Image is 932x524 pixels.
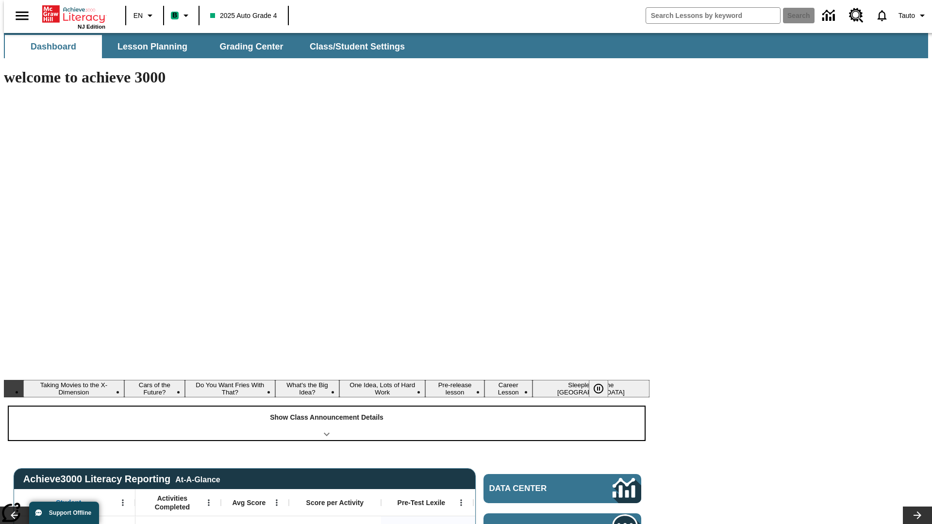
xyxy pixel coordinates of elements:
button: Class/Student Settings [302,35,413,58]
button: Open Menu [116,495,130,510]
button: Pause [589,380,608,397]
span: Data Center [489,484,580,493]
div: Home [42,3,105,30]
a: Data Center [816,2,843,29]
a: Resource Center, Will open in new tab [843,2,869,29]
p: Show Class Announcement Details [270,412,383,423]
button: Lesson Planning [104,35,201,58]
button: Language: EN, Select a language [129,7,160,24]
button: Open Menu [454,495,468,510]
span: Student [56,498,81,507]
div: Pause [589,380,618,397]
button: Profile/Settings [895,7,932,24]
input: search field [646,8,780,23]
span: Achieve3000 Literacy Reporting [23,474,220,485]
button: Boost Class color is mint green. Change class color [167,7,196,24]
span: Activities Completed [140,494,204,511]
a: Notifications [869,3,895,28]
span: Tauto [899,11,915,21]
div: At-A-Glance [175,474,220,484]
button: Support Offline [29,502,99,524]
button: Slide 5 One Idea, Lots of Hard Work [339,380,425,397]
div: SubNavbar [4,35,414,58]
button: Slide 2 Cars of the Future? [124,380,185,397]
div: Show Class Announcement Details [9,407,645,440]
a: Home [42,4,105,24]
button: Open Menu [201,495,216,510]
h1: welcome to achieve 3000 [4,68,649,86]
button: Open Menu [269,495,284,510]
span: Pre-Test Lexile [398,498,446,507]
button: Slide 6 Pre-release lesson [425,380,484,397]
button: Slide 4 What's the Big Idea? [275,380,339,397]
span: Avg Score [232,498,266,507]
div: SubNavbar [4,33,928,58]
button: Lesson carousel, Next [903,507,932,524]
span: Support Offline [49,509,91,516]
button: Slide 3 Do You Want Fries With That? [185,380,275,397]
span: NJ Edition [78,24,105,30]
button: Slide 7 Career Lesson [484,380,533,397]
span: B [172,9,177,21]
button: Grading Center [203,35,300,58]
button: Slide 1 Taking Movies to the X-Dimension [23,380,124,397]
span: EN [133,11,143,21]
button: Slide 8 Sleepless in the Animal Kingdom [533,380,649,397]
button: Dashboard [5,35,102,58]
a: Data Center [483,474,641,503]
span: 2025 Auto Grade 4 [210,11,277,21]
span: Score per Activity [306,498,364,507]
button: Open side menu [8,1,36,30]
